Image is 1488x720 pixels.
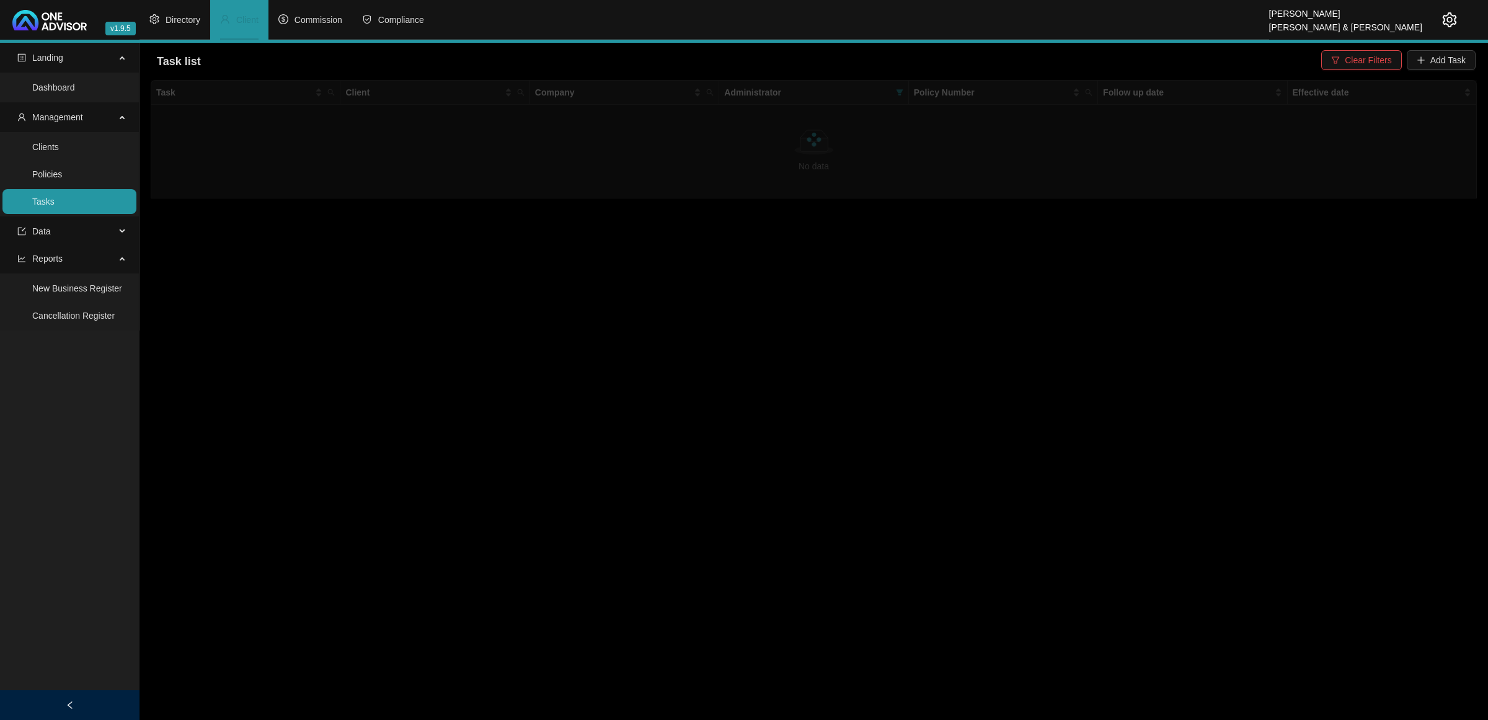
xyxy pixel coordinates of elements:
a: Clients [32,142,59,152]
span: Client [236,15,259,25]
div: [PERSON_NAME] & [PERSON_NAME] [1269,17,1422,30]
a: Dashboard [32,82,75,92]
span: Data [32,226,51,236]
span: dollar [278,14,288,24]
a: New Business Register [32,283,122,293]
span: profile [17,53,26,62]
a: Cancellation Register [32,311,115,321]
img: 2df55531c6924b55f21c4cf5d4484680-logo-light.svg [12,10,87,30]
a: Tasks [32,197,55,207]
span: Commission [294,15,342,25]
span: Reports [32,254,63,264]
span: line-chart [17,254,26,263]
div: [PERSON_NAME] [1269,3,1422,17]
span: setting [1442,12,1457,27]
span: Landing [32,53,63,63]
span: plus [1417,56,1425,64]
span: Management [32,112,83,122]
span: import [17,227,26,236]
span: safety [362,14,372,24]
a: Policies [32,169,62,179]
span: v1.9.5 [105,22,136,35]
span: Clear Filters [1345,53,1391,67]
button: Add Task [1407,50,1476,70]
span: Add Task [1430,53,1466,67]
span: filter [1331,56,1340,64]
button: Clear Filters [1321,50,1401,70]
span: Task list [157,55,201,68]
span: user [17,113,26,122]
span: Compliance [378,15,424,25]
span: setting [149,14,159,24]
span: Directory [166,15,200,25]
span: left [66,701,74,709]
span: user [220,14,230,24]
